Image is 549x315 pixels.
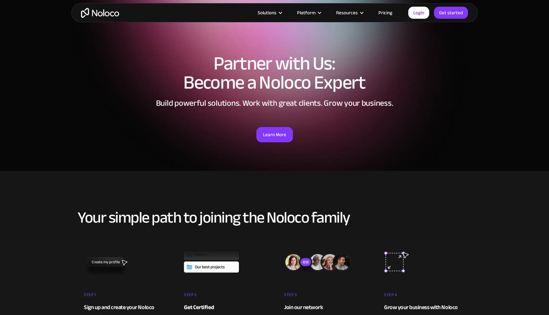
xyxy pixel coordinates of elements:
[434,7,468,19] a: Get started
[184,290,265,303] div: STEP 2
[284,290,365,303] div: STEP 3
[184,302,214,312] strong: Get Certified
[156,95,393,111] strong: Build powerful solutions. Work with great clients. Grow your business.
[81,8,119,18] a: home
[289,9,328,17] div: Platform
[78,54,471,92] h1: Partner with Us: Become a Noloco Expert
[297,9,315,17] div: Platform
[258,9,276,17] div: Solutions
[408,7,429,19] a: Login
[84,290,165,303] div: STEP 1
[250,9,289,17] div: Solutions
[336,9,358,17] div: Resources
[384,290,465,303] div: STEP 4
[370,9,400,17] a: Pricing
[384,303,465,312] div: Grow your business with Noloco
[256,127,293,142] a: Learn More
[328,9,370,17] div: Resources
[284,303,365,312] div: Join our network
[78,209,471,226] h2: Your simple path to joining the Noloco family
